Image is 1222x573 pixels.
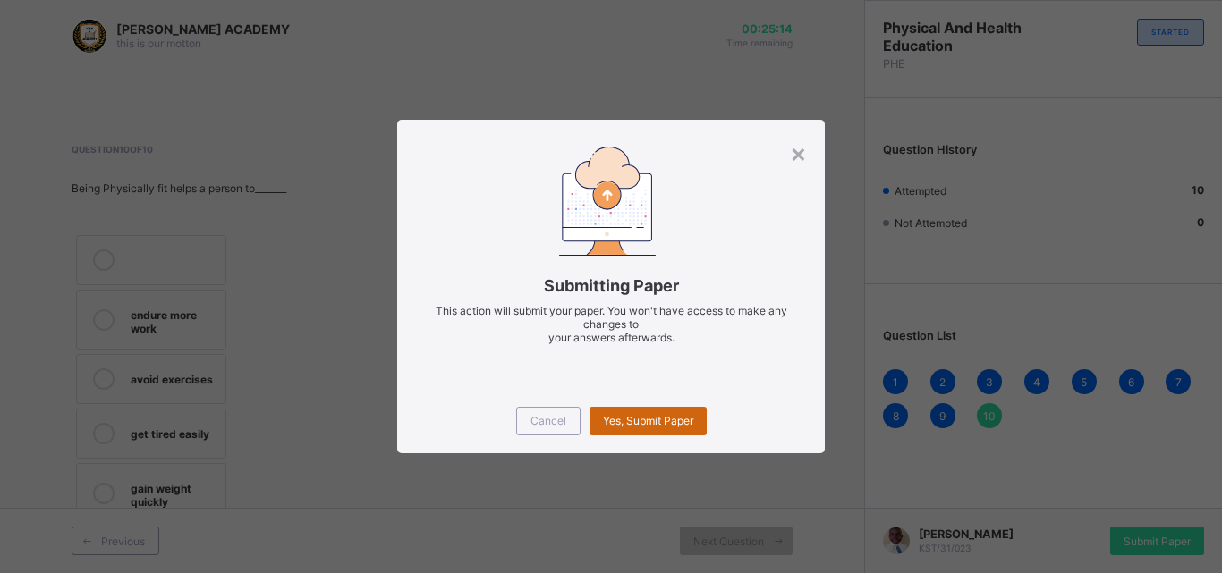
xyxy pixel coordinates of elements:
span: Submitting Paper [424,276,798,295]
span: Cancel [530,414,566,427]
span: Yes, Submit Paper [603,414,693,427]
span: This action will submit your paper. You won't have access to make any changes to your answers aft... [436,304,787,344]
div: × [790,138,807,168]
img: submitting-paper.7509aad6ec86be490e328e6d2a33d40a.svg [559,147,656,255]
